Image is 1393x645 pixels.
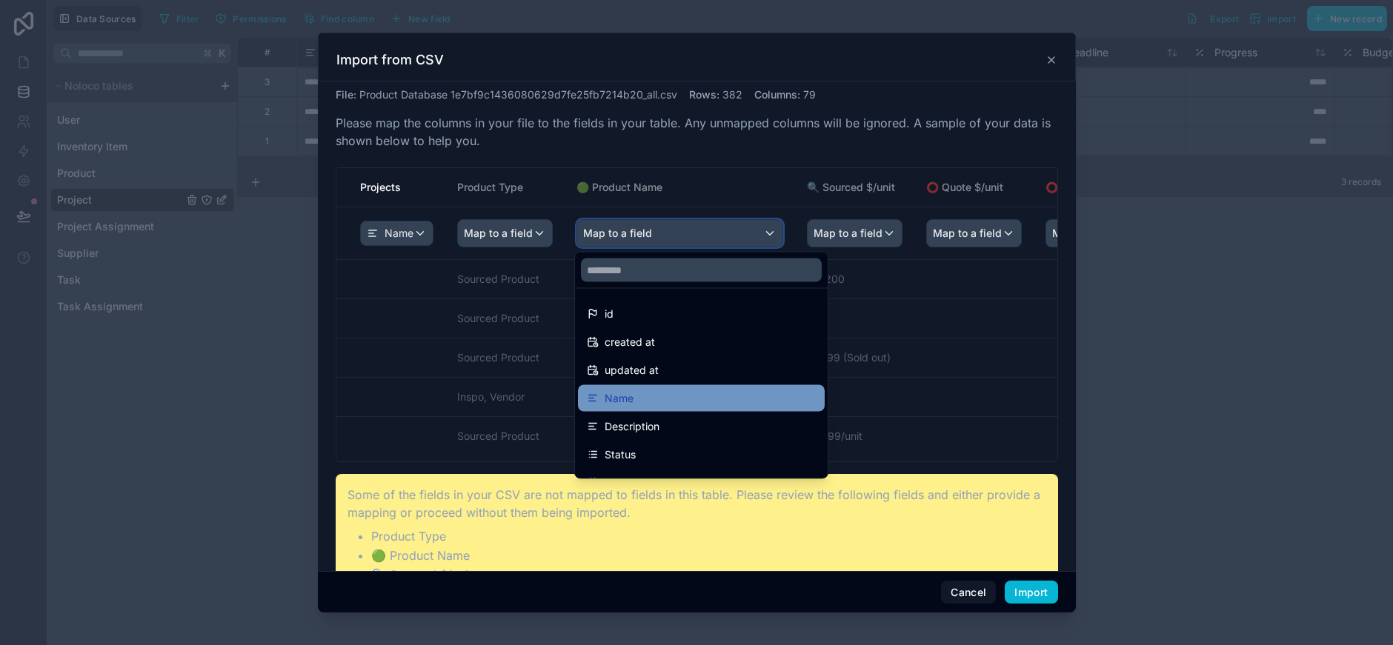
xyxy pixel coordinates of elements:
[605,305,614,323] span: id
[605,361,659,379] span: updated at
[605,390,634,407] span: Name
[336,168,1057,461] div: scrollable content
[605,333,655,351] span: created at
[605,418,659,435] span: Description
[605,446,636,464] span: Status
[605,474,654,492] span: Start Date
